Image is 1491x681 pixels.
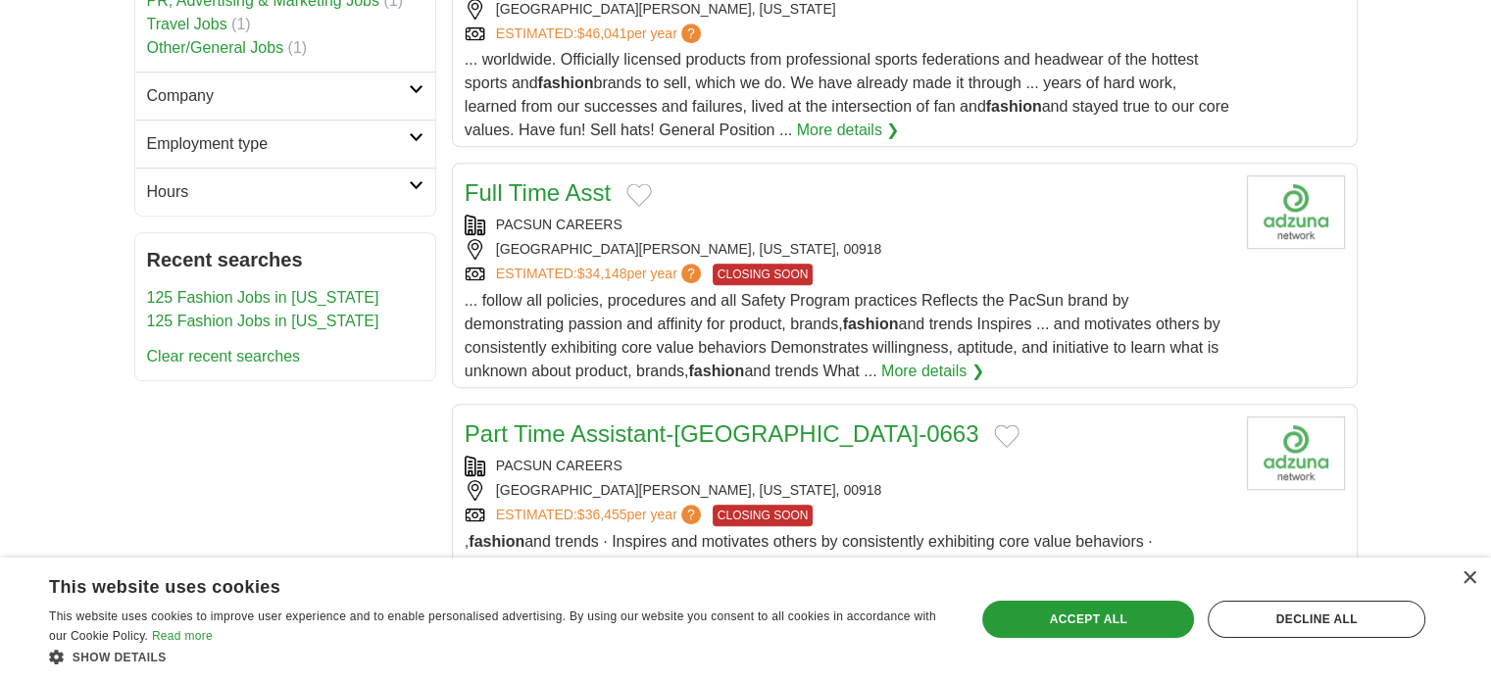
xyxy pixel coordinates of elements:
a: Company [135,72,435,120]
strong: fashion [538,74,594,91]
a: More details ❯ [881,360,984,383]
img: Company logo [1247,175,1345,249]
a: ESTIMATED:$46,041per year? [496,24,705,44]
strong: fashion [986,98,1042,115]
h2: Recent searches [147,245,423,274]
span: (1) [231,16,251,32]
div: PACSUN CAREERS [465,215,1231,235]
a: Clear recent searches [147,348,301,365]
a: More details ❯ [797,119,900,142]
span: ? [681,24,701,43]
div: [GEOGRAPHIC_DATA][PERSON_NAME], [US_STATE], 00918 [465,480,1231,501]
span: $34,148 [577,266,627,281]
span: CLOSING SOON [713,264,814,285]
div: Accept all [982,601,1194,638]
span: Show details [73,651,167,664]
div: Close [1462,571,1476,586]
button: Add to favorite jobs [626,183,652,207]
strong: fashion [843,316,899,332]
span: ... worldwide. Officially licensed products from professional sports federations and headwear of ... [465,51,1229,138]
a: Hours [135,168,435,216]
span: This website uses cookies to improve user experience and to enable personalised advertising. By u... [49,609,936,643]
a: Read more, opens a new window [152,629,213,643]
span: ? [681,264,701,283]
strong: fashion [469,533,524,550]
a: 125 Fashion Jobs in [US_STATE] [147,313,379,329]
img: Company logo [1247,416,1345,490]
div: [GEOGRAPHIC_DATA][PERSON_NAME], [US_STATE], 00918 [465,239,1231,260]
a: Other/General Jobs [147,39,284,56]
div: Show details [49,647,948,666]
h2: Employment type [147,132,409,156]
span: (1) [288,39,308,56]
a: Part Time Assistant-[GEOGRAPHIC_DATA]-0663 [465,420,979,447]
a: Travel Jobs [147,16,227,32]
div: Decline all [1208,601,1425,638]
strong: fashion [688,363,744,379]
span: $46,041 [577,25,627,41]
div: This website uses cookies [49,569,899,599]
a: Employment type [135,120,435,168]
a: 125 Fashion Jobs in [US_STATE] [147,289,379,306]
span: ... follow all policies, procedures and all Safety Program practices Reflects the PacSun brand by... [465,292,1220,379]
span: $36,455 [577,507,627,522]
div: PACSUN CAREERS [465,456,1231,476]
a: ESTIMATED:$36,455per year? [496,505,705,526]
a: Full Time Asst [465,179,611,206]
h2: Hours [147,180,409,204]
h2: Company [147,84,409,108]
a: ESTIMATED:$34,148per year? [496,264,705,285]
span: ? [681,505,701,524]
span: , and trends · Inspires and motivates others by consistently exhibiting core value behaviors · De... [465,533,1181,620]
button: Add to favorite jobs [994,424,1019,448]
span: CLOSING SOON [713,505,814,526]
